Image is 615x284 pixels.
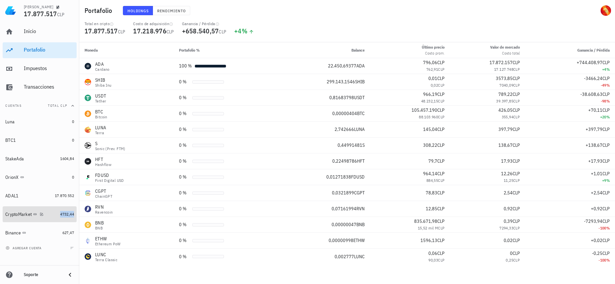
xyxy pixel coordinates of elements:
div: +20 [530,114,610,120]
div: USDT-icon [85,95,91,101]
span: CLP [602,190,610,196]
div: LUNC [95,251,117,258]
span: LUNC [354,254,365,260]
div: CGPT-icon [85,190,91,196]
th: Ganancia / Pérdida: Sin ordenar. Pulse para ordenar de forma ascendente. [525,42,615,58]
span: 11,25 [504,178,513,183]
div: -100 [530,257,610,264]
span: CLP [438,67,445,72]
span: CLP [602,142,610,148]
span: 78,83 [426,190,437,196]
span: Rendimiento [157,8,186,13]
span: 966,19 [423,91,437,97]
div: Costo total [490,50,520,56]
span: CLP [437,206,445,212]
a: OrionX 0 [3,169,77,185]
div: LUNA-icon [85,126,91,133]
div: S-icon [85,142,91,149]
span: BNB [356,222,365,227]
span: % [606,99,610,103]
span: 0,01271838 [326,174,351,180]
div: 0 % [179,110,190,117]
span: +0,02 [591,237,602,243]
span: 0,00000998 [329,237,353,243]
span: CLP [437,250,445,256]
th: Moneda [79,42,174,58]
span: CLP [437,107,445,113]
span: 355,94 [501,114,513,119]
div: Valor de mercado [490,44,520,50]
div: 0 % [179,205,190,212]
div: BNB [95,226,104,230]
div: StakeAda [5,156,24,162]
span: CLP [602,75,610,81]
span: CLP [513,178,520,183]
div: Último precio [422,44,445,50]
span: -0,25 [592,250,602,256]
span: CLP [437,75,445,81]
div: RVN-icon [85,206,91,212]
span: S [362,142,365,148]
div: Ethereum PoW [95,242,121,246]
span: CLP [437,91,445,97]
span: CLP [513,142,520,148]
span: 1596,13 [420,237,437,243]
a: StakeAda 1604,84 [3,151,77,167]
span: 2,742666 [335,126,354,132]
div: avatar [600,5,611,16]
div: BTC [95,108,107,115]
div: 0 % [179,253,190,260]
div: BTC-icon [85,110,91,117]
div: 0 % [179,142,190,149]
div: LUNA [95,124,106,131]
button: CuentasTotal CLP [3,98,77,114]
span: CLP [513,158,520,164]
span: 884,55 [426,178,438,183]
span: CLP [513,99,520,103]
span: Total CLP [48,103,67,108]
span: 964,14 [423,171,437,177]
div: Costo prom. [422,50,445,56]
div: USDT [95,93,106,99]
span: 105.457.190 [412,107,437,113]
span: % [606,83,610,88]
span: 4732,44 [60,212,74,217]
span: CLP [513,171,520,177]
div: BNB-icon [85,222,91,228]
span: 789,22 [498,91,513,97]
div: Bitcoin [95,115,107,119]
span: CLP [602,218,610,224]
span: % [606,114,610,119]
span: CLP [57,12,65,18]
span: CLP [513,67,520,72]
span: 12,26 [501,171,513,177]
div: CGPT [95,188,112,194]
div: +9 [530,177,610,184]
div: Costo de adquisición [133,21,174,26]
span: Portafolio % [179,48,200,53]
a: CryptoMarket 4732,44 [3,206,77,222]
div: Ganancia / Pérdida [182,21,227,26]
img: LedgiFi [5,5,16,16]
span: % [606,258,610,263]
span: CLP [513,75,520,81]
div: 100 % [179,62,192,69]
span: 79,7 [428,158,437,164]
span: +2,54 [591,190,602,196]
span: RVN [356,206,365,212]
div: -100 [530,225,610,231]
div: ChainGPT [95,194,112,198]
th: Portafolio %: Sin ordenar. Pulse para ordenar de forma ascendente. [174,42,280,58]
span: CLP [437,142,445,148]
div: CryptoMarket [5,212,32,217]
span: 762,91 [426,67,438,72]
div: BTC1 [5,138,16,143]
div: OrionX [5,175,19,180]
div: Inicio [24,28,74,34]
span: USDT [354,95,365,101]
span: CLP [438,83,445,88]
span: Balance [351,48,365,53]
span: CLP [513,218,520,224]
div: BNB [95,220,104,226]
span: 0,0321899 [332,190,354,196]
